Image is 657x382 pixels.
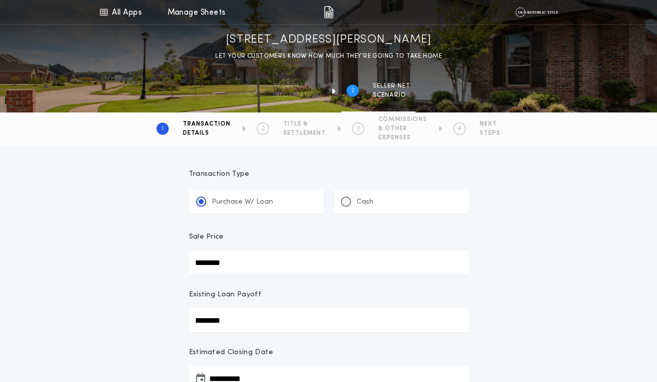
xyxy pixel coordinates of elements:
span: STEPS [480,129,500,137]
input: Sale Price [189,250,469,275]
input: Existing Loan Payoff [189,308,469,332]
img: img [324,6,333,18]
p: LET YOUR CUSTOMERS KNOW HOW MUCH THEY’RE GOING TO TAKE HOME [215,51,442,61]
span: TITLE & [283,120,326,128]
span: & OTHER [378,125,427,133]
span: COMMISSIONS [378,116,427,124]
p: Transaction Type [189,169,469,179]
h2: 2 [261,125,265,133]
span: SELLER NET [373,82,410,90]
span: TRANSACTION [183,120,230,128]
p: Cash [357,197,373,207]
p: Existing Loan Payoff [189,290,261,300]
p: Estimated Closing Date [189,348,469,358]
span: EXPENSES [378,134,427,142]
span: NEXT [480,120,500,128]
span: DETAILS [183,129,230,137]
span: information [273,91,320,99]
img: vs-icon [515,7,558,17]
h2: 3 [357,125,360,133]
h2: 1 [162,125,164,133]
p: Purchase W/ Loan [212,197,273,207]
h1: [STREET_ADDRESS][PERSON_NAME] [226,32,432,48]
span: SCENARIO [373,91,410,99]
h2: 2 [351,87,355,95]
h2: 4 [458,125,461,133]
span: SETTLEMENT [283,129,326,137]
span: Property [273,82,320,90]
p: Sale Price [189,232,224,242]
